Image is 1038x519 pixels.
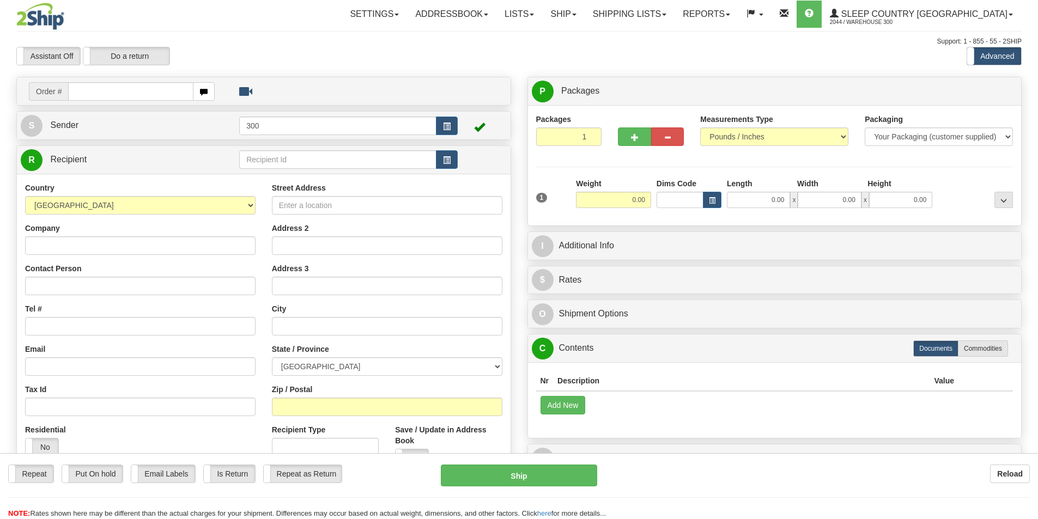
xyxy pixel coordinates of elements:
[536,371,554,391] th: Nr
[407,1,496,28] a: Addressbook
[272,344,329,355] label: State / Province
[532,338,554,359] span: C
[532,80,1018,102] a: P Packages
[395,424,502,446] label: Save / Update in Address Book
[839,9,1007,19] span: Sleep Country [GEOGRAPHIC_DATA]
[131,465,195,483] label: Email Labels
[958,340,1008,357] label: Commodities
[967,47,1021,65] label: Advanced
[913,340,958,357] label: Documents
[272,196,502,215] input: Enter a location
[21,115,43,137] span: S
[496,1,542,28] a: Lists
[994,192,1013,208] div: ...
[727,178,752,189] label: Length
[532,303,554,325] span: O
[657,178,696,189] label: Dims Code
[272,303,286,314] label: City
[272,223,309,234] label: Address 2
[25,344,45,355] label: Email
[29,82,68,101] span: Order #
[239,117,436,135] input: Sender Id
[865,114,903,125] label: Packaging
[990,465,1030,483] button: Reload
[830,17,912,28] span: 2044 / Warehouse 300
[25,303,42,314] label: Tel #
[26,438,58,456] label: No
[561,86,599,95] span: Packages
[50,155,87,164] span: Recipient
[532,303,1018,325] a: OShipment Options
[342,1,407,28] a: Settings
[25,424,66,435] label: Residential
[50,120,78,130] span: Sender
[239,150,436,169] input: Recipient Id
[21,114,239,137] a: S Sender
[532,269,554,291] span: $
[536,114,572,125] label: Packages
[822,1,1021,28] a: Sleep Country [GEOGRAPHIC_DATA] 2044 / Warehouse 300
[532,81,554,102] span: P
[532,448,554,469] span: R
[272,424,326,435] label: Recipient Type
[541,396,586,414] button: Add New
[83,47,169,65] label: Do a return
[8,509,30,517] span: NOTE:
[272,263,309,274] label: Address 3
[532,235,554,257] span: I
[441,465,597,486] button: Ship
[9,465,53,483] label: Repeat
[25,263,81,274] label: Contact Person
[264,465,342,483] label: Repeat as Return
[797,178,818,189] label: Width
[25,223,60,234] label: Company
[204,465,255,483] label: Is Return
[700,114,773,125] label: Measurements Type
[997,469,1023,478] b: Reload
[17,47,80,65] label: Assistant Off
[542,1,584,28] a: Ship
[21,149,43,171] span: R
[272,182,326,193] label: Street Address
[1013,204,1037,315] iframe: chat widget
[867,178,891,189] label: Height
[553,371,930,391] th: Description
[532,337,1018,359] a: CContents
[585,1,675,28] a: Shipping lists
[16,3,64,30] img: logo2044.jpg
[537,509,551,517] a: here
[930,371,958,391] th: Value
[576,178,601,189] label: Weight
[25,182,54,193] label: Country
[25,384,46,395] label: Tax Id
[532,447,1018,469] a: RReturn Shipment
[272,384,313,395] label: Zip / Postal
[396,449,428,467] label: No
[21,149,215,171] a: R Recipient
[532,235,1018,257] a: IAdditional Info
[536,193,548,203] span: 1
[62,465,123,483] label: Put On hold
[675,1,738,28] a: Reports
[16,37,1022,46] div: Support: 1 - 855 - 55 - 2SHIP
[861,192,869,208] span: x
[532,269,1018,291] a: $Rates
[790,192,798,208] span: x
